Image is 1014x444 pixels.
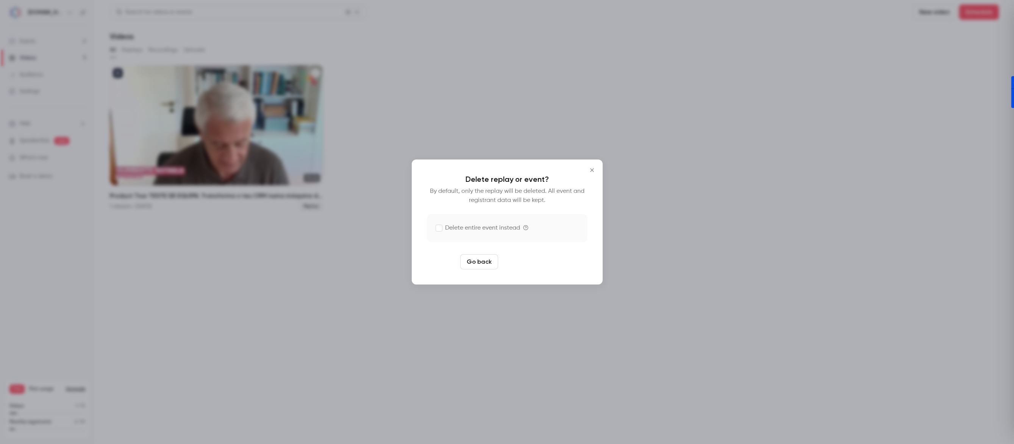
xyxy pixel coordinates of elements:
button: Close [584,163,600,178]
button: Delete replay [501,254,554,269]
p: Delete replay or event? [427,175,587,184]
label: Delete entire event instead [436,224,520,233]
p: By default, only the replay will be deleted. All event and registrant data will be kept. [427,187,587,205]
button: Go back [460,254,498,269]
